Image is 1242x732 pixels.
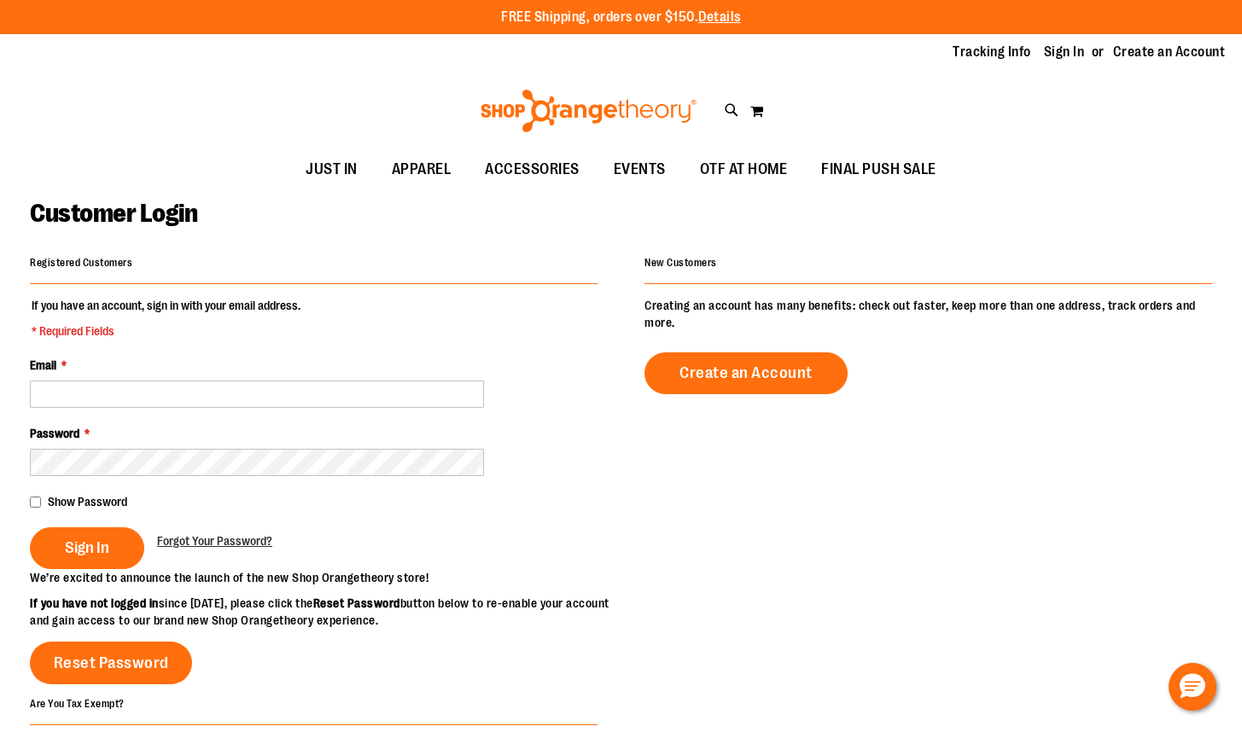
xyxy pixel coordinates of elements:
a: Create an Account [644,352,848,394]
strong: Registered Customers [30,257,132,269]
a: Create an Account [1113,43,1226,61]
span: EVENTS [614,150,666,189]
span: * Required Fields [32,322,300,340]
span: Email [30,358,56,372]
span: OTF AT HOME [700,150,788,189]
span: ACCESSORIES [485,150,580,189]
a: Tracking Info [953,43,1031,61]
a: APPAREL [375,150,469,189]
span: Forgot Your Password? [157,534,272,548]
a: EVENTS [597,150,683,189]
strong: If you have not logged in [30,596,159,610]
p: since [DATE], please click the button below to re-enable your account and gain access to our bran... [30,595,621,629]
button: Sign In [30,527,144,569]
img: Shop Orangetheory [478,90,699,132]
a: Forgot Your Password? [157,532,272,549]
span: Show Password [48,495,127,508]
strong: Reset Password [313,596,400,610]
p: Creating an account has many benefits: check out faster, keep more than one address, track orders... [644,297,1212,331]
span: JUST IN [306,150,358,189]
p: We’re excited to announce the launch of the new Shop Orangetheory store! [30,569,621,586]
legend: If you have an account, sign in with your email address. [30,297,302,340]
strong: New Customers [644,257,717,269]
span: FINAL PUSH SALE [821,150,936,189]
a: OTF AT HOME [683,150,805,189]
strong: Are You Tax Exempt? [30,697,125,709]
a: FINAL PUSH SALE [804,150,953,189]
span: APPAREL [392,150,452,189]
a: Reset Password [30,642,192,684]
span: Password [30,427,79,440]
span: Customer Login [30,199,197,228]
span: Reset Password [54,654,169,672]
span: Create an Account [679,363,813,382]
p: FREE Shipping, orders over $150. [501,8,741,27]
a: Details [698,9,741,25]
button: Hello, have a question? Let’s chat. [1169,663,1216,711]
a: JUST IN [289,150,375,189]
a: ACCESSORIES [468,150,597,189]
span: Sign In [65,538,109,557]
a: Sign In [1044,43,1085,61]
